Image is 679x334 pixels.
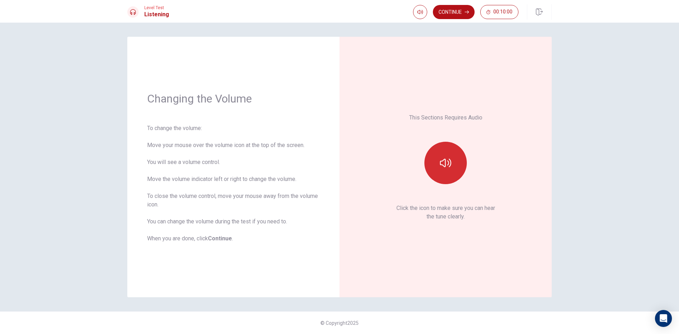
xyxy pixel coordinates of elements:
[320,320,359,326] span: © Copyright 2025
[208,235,232,242] b: Continue
[433,5,475,19] button: Continue
[655,310,672,327] div: Open Intercom Messenger
[147,124,320,243] div: To change the volume: Move your mouse over the volume icon at the top of the screen. You will see...
[147,92,320,106] h1: Changing the Volume
[144,10,169,19] h1: Listening
[480,5,518,19] button: 00:10:00
[396,204,495,221] p: Click the icon to make sure you can hear the tune clearly.
[493,9,512,15] span: 00:10:00
[144,5,169,10] span: Level Test
[409,113,482,122] p: This Sections Requires Audio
